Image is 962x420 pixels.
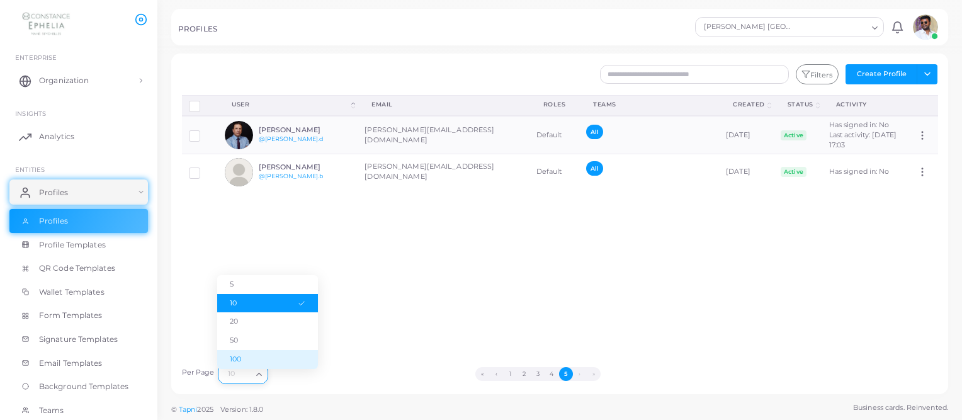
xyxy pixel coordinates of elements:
[9,351,148,375] a: Email Templates
[179,405,198,414] a: Tapni
[529,116,580,154] td: Default
[719,154,774,190] td: [DATE]
[788,100,813,109] div: Status
[829,167,890,176] span: Has signed in: No
[529,154,580,190] td: Default
[9,280,148,304] a: Wallet Templates
[358,154,529,190] td: [PERSON_NAME][EMAIL_ADDRESS][DOMAIN_NAME]
[586,161,603,176] span: All
[910,95,937,116] th: Action
[9,327,148,351] a: Signature Templates
[220,405,264,414] span: Version: 1.8.0
[9,256,148,280] a: QR Code Templates
[9,375,148,399] a: Background Templates
[259,135,324,142] a: @[PERSON_NAME].d
[178,25,217,33] h5: PROFILES
[543,100,566,109] div: Roles
[702,21,793,33] span: [PERSON_NAME] [GEOGRAPHIC_DATA]
[225,158,253,186] img: avatar
[39,287,105,298] span: Wallet Templates
[11,12,81,35] img: logo
[517,367,531,381] button: Go to page 2
[197,404,213,415] span: 2025
[224,367,251,381] input: Search for option
[913,14,938,40] img: avatar
[15,166,45,173] span: ENTITIES
[853,402,948,413] span: Business cards. Reinvented.
[218,364,268,384] div: Search for option
[695,17,884,37] div: Search for option
[259,173,324,179] a: @[PERSON_NAME].b
[489,367,503,381] button: Go to previous page
[719,116,774,154] td: [DATE]
[39,75,89,86] span: Organization
[559,367,573,381] button: Go to page 5
[15,110,46,117] span: INSIGHTS
[781,167,807,177] span: Active
[475,367,489,381] button: Go to first page
[259,163,351,171] h6: [PERSON_NAME]
[271,367,804,381] ul: Pagination
[15,54,57,61] span: Enterprise
[39,239,106,251] span: Profile Templates
[733,100,765,109] div: Created
[39,263,115,274] span: QR Code Templates
[781,130,807,140] span: Active
[9,68,148,93] a: Organization
[593,100,705,109] div: Teams
[39,215,68,227] span: Profiles
[586,125,603,139] span: All
[217,275,318,294] li: 5
[217,350,318,369] li: 100
[39,187,68,198] span: Profiles
[531,367,545,381] button: Go to page 3
[39,405,64,416] span: Teams
[9,124,148,149] a: Analytics
[217,294,318,313] li: 10
[909,14,941,40] a: avatar
[796,64,839,84] button: Filters
[217,312,318,331] li: 20
[9,209,148,233] a: Profiles
[358,116,529,154] td: [PERSON_NAME][EMAIL_ADDRESS][DOMAIN_NAME]
[39,334,118,345] span: Signature Templates
[371,100,515,109] div: Email
[259,126,351,134] h6: [PERSON_NAME]
[182,368,215,378] label: Per Page
[225,121,253,149] img: avatar
[846,64,917,84] button: Create Profile
[829,120,890,129] span: Has signed in: No
[182,95,218,116] th: Row-selection
[39,381,128,392] span: Background Templates
[9,179,148,205] a: Profiles
[836,100,897,109] div: activity
[9,304,148,327] a: Form Templates
[39,310,103,321] span: Form Templates
[217,331,318,350] li: 50
[545,367,558,381] button: Go to page 4
[39,358,103,369] span: Email Templates
[171,404,263,415] span: ©
[829,130,897,149] span: Last activity: [DATE] 17:03
[9,233,148,257] a: Profile Templates
[503,367,517,381] button: Go to page 1
[795,20,867,34] input: Search for option
[39,131,74,142] span: Analytics
[232,100,349,109] div: User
